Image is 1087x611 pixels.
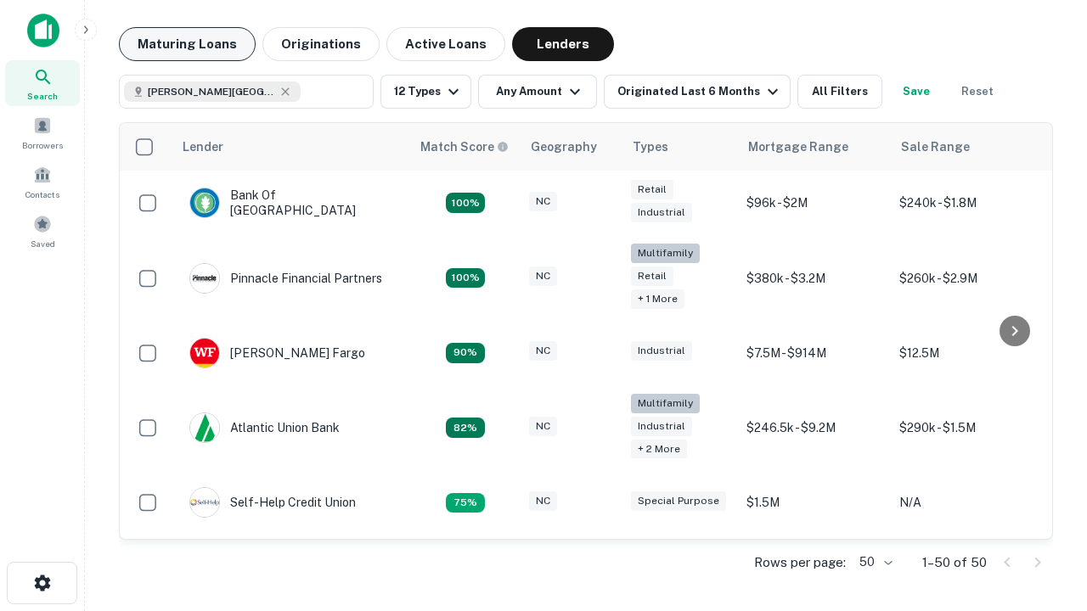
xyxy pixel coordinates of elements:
td: $7.5M - $914M [738,321,891,385]
th: Mortgage Range [738,123,891,171]
div: [PERSON_NAME] Fargo [189,338,365,368]
div: Industrial [631,417,692,436]
button: Save your search to get updates of matches that match your search criteria. [889,75,943,109]
div: NC [529,491,557,511]
span: Contacts [25,188,59,201]
div: Industrial [631,203,692,222]
div: Mortgage Range [748,137,848,157]
th: Lender [172,123,410,171]
a: Search [5,60,80,106]
a: Borrowers [5,109,80,155]
div: NC [529,341,557,361]
div: + 1 more [631,289,684,309]
div: Matching Properties: 24, hasApolloMatch: undefined [446,268,485,289]
img: picture [190,413,219,442]
div: NC [529,192,557,211]
td: $12.5M [891,321,1044,385]
img: picture [190,264,219,293]
td: $240k - $1.8M [891,171,1044,235]
img: capitalize-icon.png [27,14,59,48]
span: Search [27,89,58,103]
span: [PERSON_NAME][GEOGRAPHIC_DATA], [GEOGRAPHIC_DATA] [148,84,275,99]
th: Types [622,123,738,171]
div: Matching Properties: 11, hasApolloMatch: undefined [446,418,485,438]
div: Matching Properties: 14, hasApolloMatch: undefined [446,193,485,213]
h6: Match Score [420,137,505,156]
td: $380k - $3.2M [738,235,891,321]
td: N/A [891,470,1044,535]
span: Borrowers [22,138,63,152]
div: Pinnacle Financial Partners [189,263,382,294]
img: picture [190,339,219,367]
div: NC [529,266,557,286]
th: Capitalize uses an advanced AI algorithm to match your search with the best lender. The match sco... [410,123,521,171]
button: Reset [950,75,1005,109]
div: Retail [631,266,673,286]
button: Any Amount [478,75,597,109]
div: Originated Last 6 Months [617,81,783,102]
td: $1.5M [738,470,891,535]
button: Lenders [512,27,614,61]
div: 50 [853,550,895,575]
div: Types [633,137,668,157]
div: Self-help Credit Union [189,487,356,518]
p: 1–50 of 50 [922,552,987,573]
div: Matching Properties: 12, hasApolloMatch: undefined [446,343,485,363]
iframe: Chat Widget [1002,421,1087,502]
td: $246.5k - $9.2M [738,385,891,471]
button: Active Loans [386,27,505,61]
div: Atlantic Union Bank [189,412,340,443]
img: picture [190,488,219,517]
div: Retail [631,180,673,199]
div: Lender [183,137,223,157]
div: Matching Properties: 10, hasApolloMatch: undefined [446,493,485,513]
div: Bank Of [GEOGRAPHIC_DATA] [189,188,393,218]
td: $260k - $2.9M [891,235,1044,321]
th: Sale Range [891,123,1044,171]
p: Rows per page: [754,552,846,573]
button: Originations [262,27,380,61]
div: Industrial [631,341,692,361]
button: Maturing Loans [119,27,256,61]
div: Geography [531,137,597,157]
img: picture [190,188,219,217]
span: Saved [31,237,55,250]
th: Geography [521,123,622,171]
td: $290k - $1.5M [891,385,1044,471]
div: Sale Range [901,137,970,157]
button: All Filters [797,75,882,109]
div: Capitalize uses an advanced AI algorithm to match your search with the best lender. The match sco... [420,137,509,156]
div: Multifamily [631,244,700,263]
div: Special Purpose [631,491,726,511]
a: Saved [5,208,80,254]
div: NC [529,417,557,436]
div: Multifamily [631,394,700,413]
div: + 2 more [631,440,687,459]
td: $96k - $2M [738,171,891,235]
button: 12 Types [380,75,471,109]
button: Originated Last 6 Months [604,75,791,109]
a: Contacts [5,159,80,205]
